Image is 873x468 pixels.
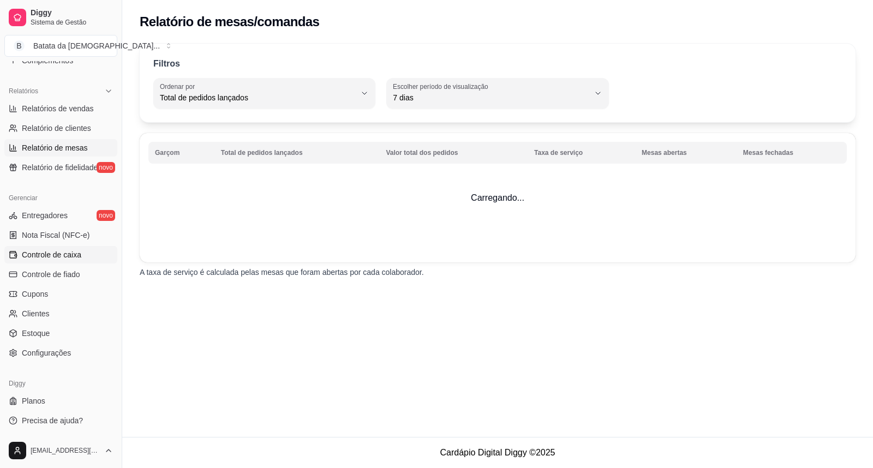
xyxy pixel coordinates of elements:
[140,267,856,278] p: A taxa de serviço é calculada pelas mesas que foram abertas por cada colaborador.
[22,308,50,319] span: Clientes
[4,207,117,224] a: Entregadoresnovo
[4,246,117,263] a: Controle de caixa
[4,4,117,31] a: DiggySistema de Gestão
[4,305,117,322] a: Clientes
[22,103,94,114] span: Relatórios de vendas
[4,285,117,303] a: Cupons
[386,78,608,109] button: Escolher período de visualização7 dias
[4,35,117,57] button: Select a team
[22,347,71,358] span: Configurações
[140,133,856,262] td: Carregando...
[22,230,89,241] span: Nota Fiscal (NFC-e)
[4,412,117,429] a: Precisa de ajuda?
[4,139,117,157] a: Relatório de mesas
[122,437,873,468] footer: Cardápio Digital Diggy © 2025
[4,100,117,117] a: Relatórios de vendas
[153,57,180,70] p: Filtros
[31,8,113,18] span: Diggy
[22,142,88,153] span: Relatório de mesas
[22,249,81,260] span: Controle de caixa
[160,92,356,103] span: Total de pedidos lançados
[4,437,117,464] button: [EMAIL_ADDRESS][DOMAIN_NAME]
[31,446,100,455] span: [EMAIL_ADDRESS][DOMAIN_NAME]
[4,375,117,392] div: Diggy
[4,119,117,137] a: Relatório de clientes
[140,13,319,31] h2: Relatório de mesas/comandas
[4,226,117,244] a: Nota Fiscal (NFC-e)
[4,392,117,410] a: Planos
[31,18,113,27] span: Sistema de Gestão
[22,415,83,426] span: Precisa de ajuda?
[153,78,375,109] button: Ordenar porTotal de pedidos lançados
[4,325,117,342] a: Estoque
[4,266,117,283] a: Controle de fiado
[33,40,160,51] div: Batata da [DEMOGRAPHIC_DATA] ...
[22,395,45,406] span: Planos
[393,82,492,91] label: Escolher período de visualização
[22,328,50,339] span: Estoque
[4,159,117,176] a: Relatório de fidelidadenovo
[22,289,48,299] span: Cupons
[160,82,199,91] label: Ordenar por
[22,210,68,221] span: Entregadores
[22,269,80,280] span: Controle de fiado
[4,344,117,362] a: Configurações
[14,40,25,51] span: B
[22,162,98,173] span: Relatório de fidelidade
[9,87,38,95] span: Relatórios
[393,92,589,103] span: 7 dias
[4,189,117,207] div: Gerenciar
[22,123,91,134] span: Relatório de clientes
